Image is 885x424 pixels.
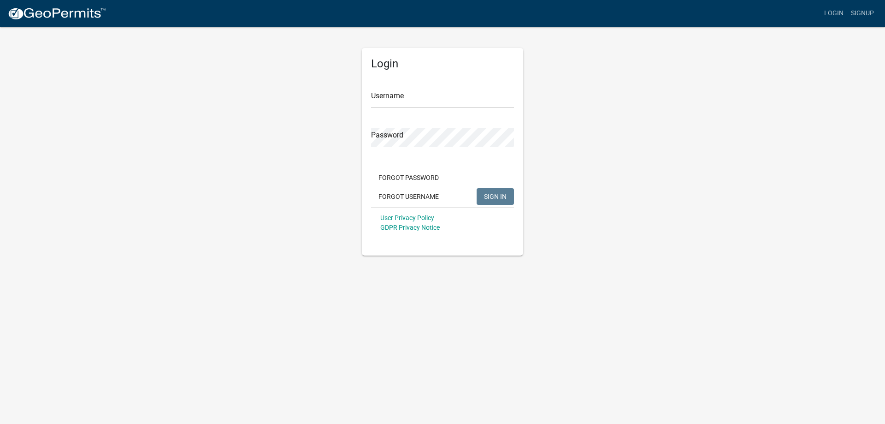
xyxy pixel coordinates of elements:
span: SIGN IN [484,192,507,200]
button: Forgot Username [371,188,446,205]
button: SIGN IN [477,188,514,205]
a: GDPR Privacy Notice [380,224,440,231]
h5: Login [371,57,514,71]
a: Signup [847,5,878,22]
a: Login [820,5,847,22]
a: User Privacy Policy [380,214,434,221]
button: Forgot Password [371,169,446,186]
